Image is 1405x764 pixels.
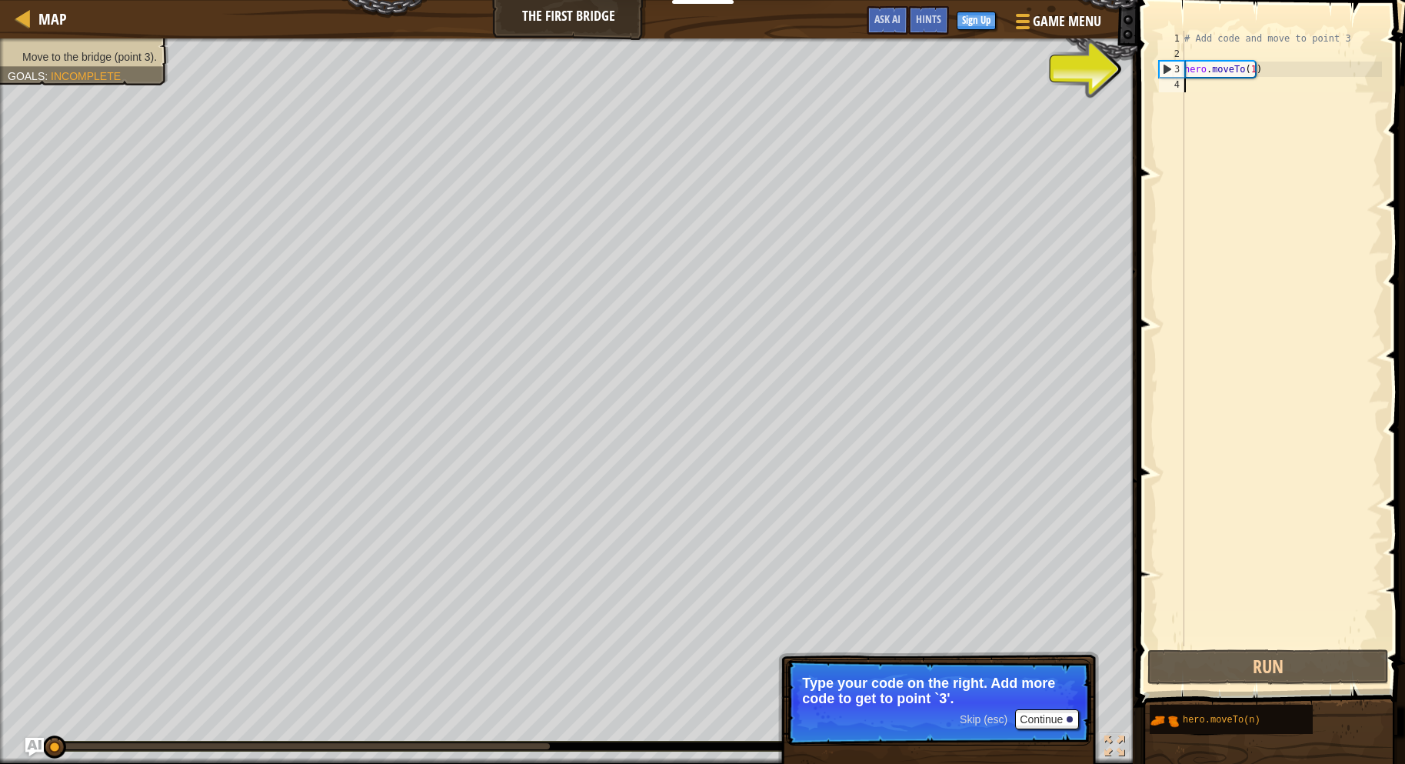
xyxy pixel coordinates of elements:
span: hero.moveTo(n) [1183,715,1260,726]
button: Sign Up [957,12,996,30]
p: Type your code on the right. Add more code to get to point `3'. [802,676,1075,706]
button: Ask AI [25,738,44,756]
div: 2 [1159,46,1184,62]
button: Continue [1015,709,1079,729]
div: 1 [1159,31,1184,46]
span: Move to the bridge (point 3). [22,51,157,63]
span: Goals [8,70,45,82]
button: Run [1147,649,1389,685]
span: Hints [916,12,941,26]
a: Map [31,8,67,29]
img: portrait.png [1150,706,1179,736]
span: Ask AI [874,12,901,26]
button: Toggle fullscreen [1099,732,1130,764]
span: : [45,70,51,82]
div: 3 [1160,62,1184,77]
li: Move to the bridge (point 3). [8,49,157,65]
span: Incomplete [51,70,121,82]
div: 4 [1159,77,1184,92]
button: Game Menu [1004,6,1110,42]
span: Skip (esc) [960,713,1007,726]
span: Map [38,8,67,29]
span: Game Menu [1033,12,1101,32]
button: Ask AI [867,6,908,35]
